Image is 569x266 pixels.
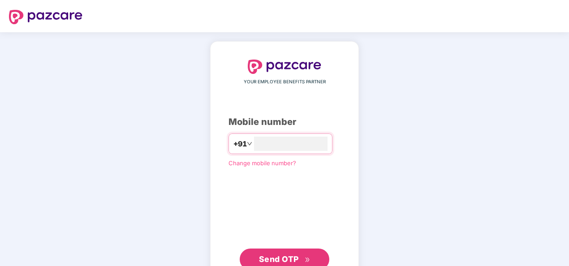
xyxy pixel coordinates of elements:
span: YOUR EMPLOYEE BENEFITS PARTNER [244,78,326,86]
span: down [247,141,252,146]
span: +91 [233,138,247,150]
div: Mobile number [228,115,341,129]
span: Send OTP [259,254,299,264]
a: Change mobile number? [228,159,296,167]
img: logo [248,60,321,74]
img: logo [9,10,82,24]
span: double-right [305,257,310,263]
